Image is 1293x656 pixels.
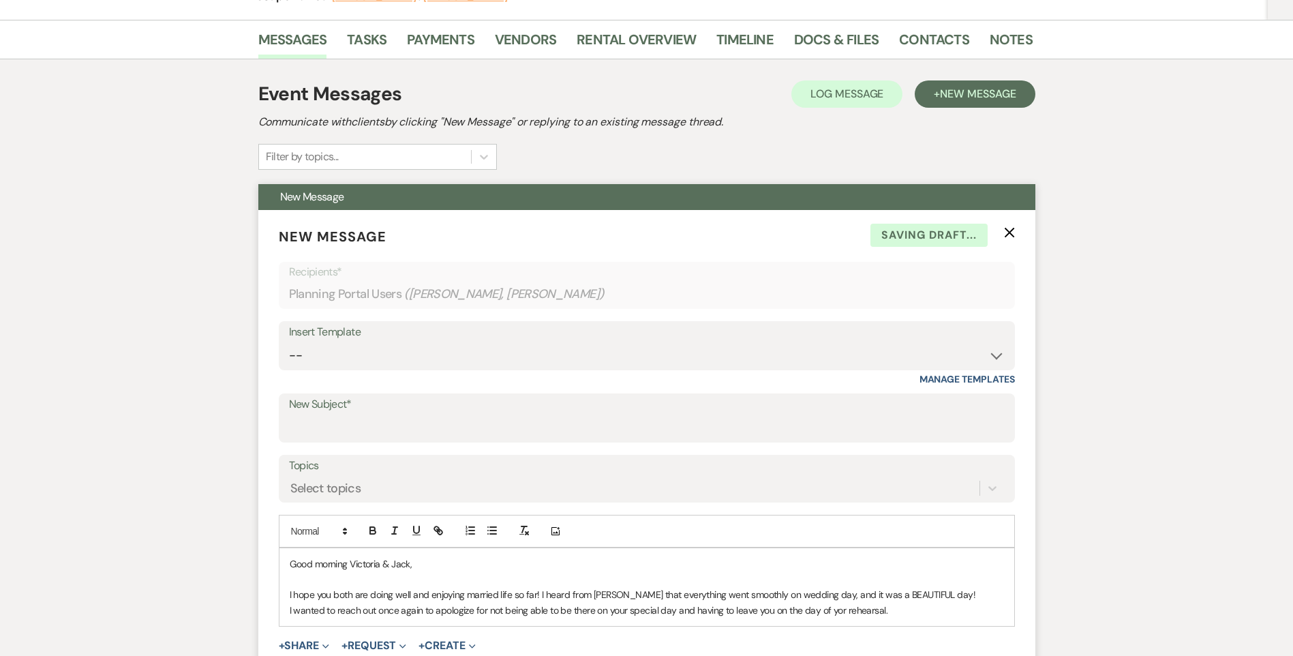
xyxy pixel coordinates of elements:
a: Manage Templates [919,373,1015,385]
a: Messages [258,29,327,59]
span: ( [PERSON_NAME], [PERSON_NAME] ) [404,285,605,303]
h2: Communicate with clients by clicking "New Message" or replying to an existing message thread. [258,114,1035,130]
span: + [279,640,285,651]
span: + [341,640,348,651]
label: New Subject* [289,395,1005,415]
p: Good morning Victoria & Jack, [290,556,1004,571]
a: Docs & Files [794,29,879,59]
button: Request [341,640,406,651]
button: Create [419,640,475,651]
span: New Message [279,228,386,245]
a: Rental Overview [577,29,696,59]
div: Filter by topics... [266,149,339,165]
button: Share [279,640,330,651]
a: Tasks [347,29,386,59]
a: Timeline [716,29,774,59]
p: I hope you both are doing well and enjoying married life so far! I heard from [PERSON_NAME] that ... [290,587,1004,602]
button: Log Message [791,80,902,108]
div: Planning Portal Users [289,281,1005,308]
button: +New Message [915,80,1035,108]
p: Recipients* [289,263,1005,281]
span: Saving draft... [870,224,988,247]
a: Notes [990,29,1033,59]
a: Contacts [899,29,969,59]
span: + [419,640,425,651]
label: Topics [289,456,1005,476]
h1: Event Messages [258,80,402,108]
span: New Message [940,87,1016,101]
div: Select topics [290,479,361,498]
span: Log Message [810,87,883,101]
a: Vendors [495,29,556,59]
a: Payments [407,29,474,59]
p: I wanted to reach out once again to apologize for not being able to be there on your special day ... [290,603,1004,618]
span: New Message [280,190,344,204]
div: Insert Template [289,323,1005,342]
